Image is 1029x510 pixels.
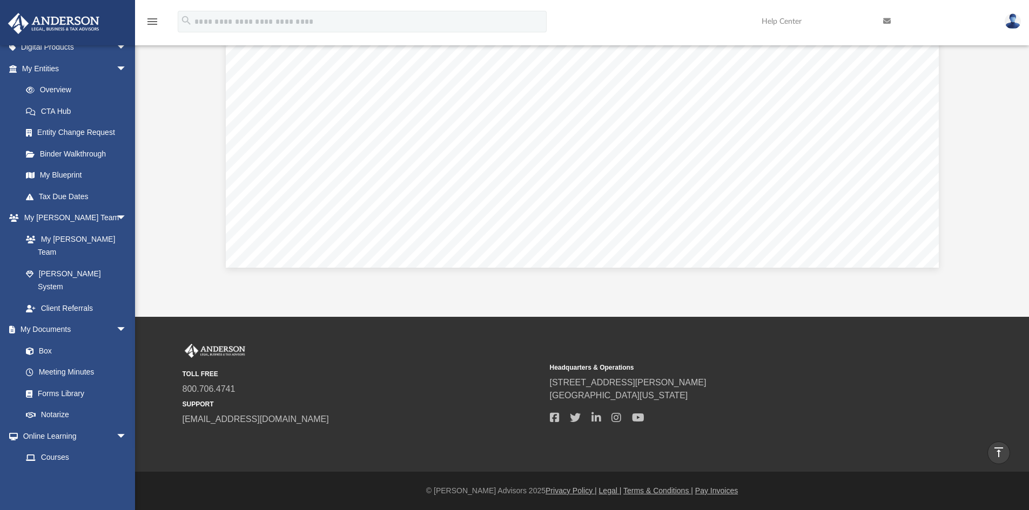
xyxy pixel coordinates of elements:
[15,340,132,362] a: Box
[15,447,138,468] a: Courses
[8,207,138,229] a: My [PERSON_NAME] Teamarrow_drop_down
[116,207,138,229] span: arrow_drop_down
[183,369,542,379] small: TOLL FREE
[183,344,247,358] img: Anderson Advisors Platinum Portal
[183,399,542,409] small: SUPPORT
[15,383,132,404] a: Forms Library
[992,446,1005,459] i: vertical_align_top
[15,468,132,489] a: Video Training
[15,122,143,144] a: Entity Change Request
[15,362,138,383] a: Meeting Minutes
[5,13,103,34] img: Anderson Advisors Platinum Portal
[135,485,1029,497] div: © [PERSON_NAME] Advisors 2025
[8,425,138,447] a: Online Learningarrow_drop_down
[15,263,138,297] a: [PERSON_NAME] System
[116,58,138,80] span: arrow_drop_down
[599,486,622,495] a: Legal |
[550,363,910,372] small: Headquarters & Operations
[183,384,236,393] a: 800.706.4741
[15,228,132,263] a: My [PERSON_NAME] Team
[15,404,138,426] a: Notarize
[8,37,143,58] a: Digital Productsarrow_drop_down
[695,486,738,495] a: Pay Invoices
[15,165,138,186] a: My Blueprint
[8,58,143,79] a: My Entitiesarrow_drop_down
[987,441,1010,464] a: vertical_align_top
[550,378,707,387] a: [STREET_ADDRESS][PERSON_NAME]
[623,486,693,495] a: Terms & Conditions |
[116,319,138,341] span: arrow_drop_down
[550,391,688,400] a: [GEOGRAPHIC_DATA][US_STATE]
[15,79,143,101] a: Overview
[180,15,192,26] i: search
[15,186,143,207] a: Tax Due Dates
[146,15,159,28] i: menu
[8,319,138,341] a: My Documentsarrow_drop_down
[116,37,138,59] span: arrow_drop_down
[546,486,597,495] a: Privacy Policy |
[15,143,143,165] a: Binder Walkthrough
[1005,13,1021,29] img: User Pic
[183,414,329,424] a: [EMAIL_ADDRESS][DOMAIN_NAME]
[15,297,138,319] a: Client Referrals
[116,425,138,447] span: arrow_drop_down
[15,100,143,122] a: CTA Hub
[146,21,159,28] a: menu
